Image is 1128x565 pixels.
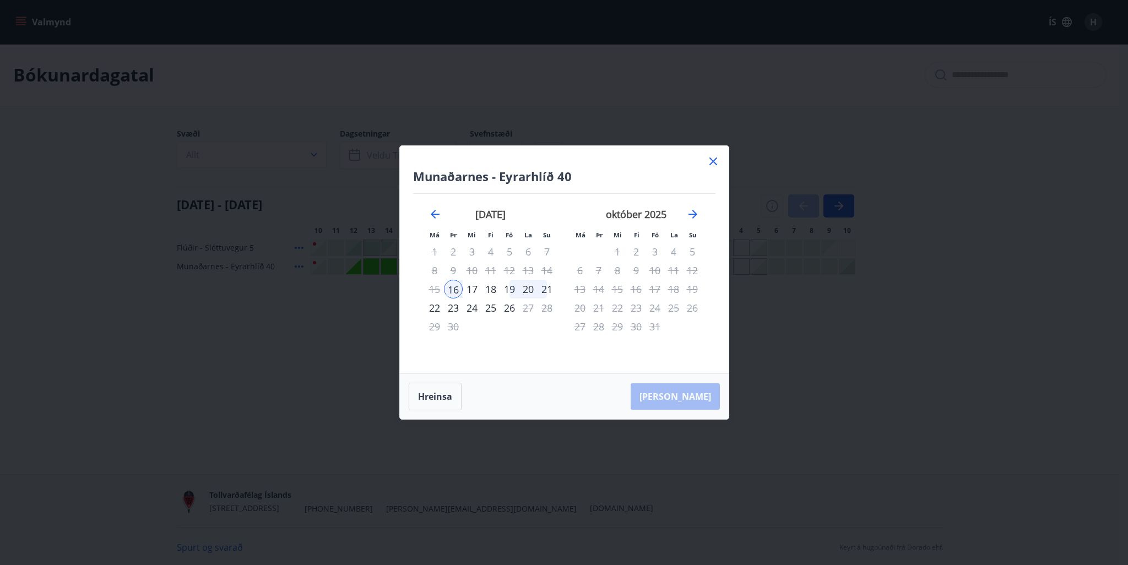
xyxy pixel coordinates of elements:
small: Mi [468,231,476,239]
td: Not available. miðvikudagur, 1. október 2025 [608,242,627,261]
small: Má [576,231,585,239]
div: 25 [481,298,500,317]
div: 21 [538,280,556,298]
td: Not available. laugardagur, 13. september 2025 [519,261,538,280]
td: Choose föstudagur, 26. september 2025 as your check-out date. It’s available. [500,298,519,317]
td: Not available. sunnudagur, 28. september 2025 [538,298,556,317]
td: Not available. sunnudagur, 5. október 2025 [683,242,702,261]
div: 22 [425,298,444,317]
td: Not available. föstudagur, 31. október 2025 [646,317,664,336]
small: Fö [652,231,659,239]
small: Fi [634,231,639,239]
td: Not available. fimmtudagur, 30. október 2025 [627,317,646,336]
div: Aðeins útritun í boði [646,280,664,298]
td: Not available. laugardagur, 27. september 2025 [519,298,538,317]
td: Not available. laugardagur, 6. september 2025 [519,242,538,261]
div: Calendar [413,194,715,360]
div: 20 [519,280,538,298]
small: Su [543,231,551,239]
td: Not available. miðvikudagur, 29. október 2025 [608,317,627,336]
td: Choose föstudagur, 19. september 2025 as your check-out date. It’s available. [500,280,519,298]
td: Choose mánudagur, 22. september 2025 as your check-out date. It’s available. [425,298,444,317]
td: Not available. miðvikudagur, 10. september 2025 [463,261,481,280]
td: Not available. fimmtudagur, 16. október 2025 [627,280,646,298]
td: Not available. mánudagur, 15. september 2025 [425,280,444,298]
small: Fi [488,231,493,239]
td: Choose þriðjudagur, 23. september 2025 as your check-out date. It’s available. [444,298,463,317]
td: Not available. sunnudagur, 12. október 2025 [683,261,702,280]
div: 24 [463,298,481,317]
td: Not available. miðvikudagur, 8. október 2025 [608,261,627,280]
td: Not available. mánudagur, 27. október 2025 [571,317,589,336]
td: Not available. fimmtudagur, 11. september 2025 [481,261,500,280]
small: Þr [596,231,603,239]
td: Not available. þriðjudagur, 21. október 2025 [589,298,608,317]
td: Not available. föstudagur, 10. október 2025 [646,261,664,280]
strong: [DATE] [475,208,506,221]
td: Not available. sunnudagur, 19. október 2025 [683,280,702,298]
div: 19 [500,280,519,298]
td: Not available. fimmtudagur, 4. september 2025 [481,242,500,261]
td: Choose miðvikudagur, 17. september 2025 as your check-out date. It’s available. [463,280,481,298]
div: Aðeins útritun í boði [500,261,519,280]
div: 23 [444,298,463,317]
td: Not available. sunnudagur, 14. september 2025 [538,261,556,280]
small: Mi [614,231,622,239]
td: Not available. föstudagur, 24. október 2025 [646,298,664,317]
td: Not available. miðvikudagur, 22. október 2025 [608,298,627,317]
td: Not available. föstudagur, 17. október 2025 [646,280,664,298]
td: Not available. þriðjudagur, 30. september 2025 [444,317,463,336]
td: Not available. föstudagur, 5. september 2025 [500,242,519,261]
td: Not available. mánudagur, 20. október 2025 [571,298,589,317]
td: Choose miðvikudagur, 24. september 2025 as your check-out date. It’s available. [463,298,481,317]
td: Not available. föstudagur, 3. október 2025 [646,242,664,261]
div: 18 [481,280,500,298]
small: Su [689,231,697,239]
td: Not available. sunnudagur, 7. september 2025 [538,242,556,261]
td: Not available. sunnudagur, 26. október 2025 [683,298,702,317]
td: Not available. þriðjudagur, 7. október 2025 [589,261,608,280]
td: Not available. þriðjudagur, 14. október 2025 [589,280,608,298]
td: Not available. föstudagur, 12. september 2025 [500,261,519,280]
td: Not available. laugardagur, 11. október 2025 [664,261,683,280]
small: Má [430,231,440,239]
h4: Munaðarnes - Eyrarhlíð 40 [413,168,715,184]
div: Aðeins útritun í boði [500,298,519,317]
td: Not available. mánudagur, 6. október 2025 [571,261,589,280]
td: Not available. mánudagur, 29. september 2025 [425,317,444,336]
small: La [670,231,678,239]
td: Not available. þriðjudagur, 2. september 2025 [444,242,463,261]
strong: október 2025 [606,208,666,221]
td: Not available. laugardagur, 18. október 2025 [664,280,683,298]
td: Not available. laugardagur, 4. október 2025 [664,242,683,261]
td: Not available. fimmtudagur, 23. október 2025 [627,298,646,317]
td: Not available. miðvikudagur, 15. október 2025 [608,280,627,298]
div: Aðeins innritun í boði [444,280,463,298]
div: 17 [463,280,481,298]
small: Þr [450,231,457,239]
td: Not available. fimmtudagur, 9. október 2025 [627,261,646,280]
small: Fö [506,231,513,239]
td: Choose sunnudagur, 21. september 2025 as your check-out date. It’s available. [538,280,556,298]
td: Not available. mánudagur, 1. september 2025 [425,242,444,261]
td: Selected as start date. þriðjudagur, 16. september 2025 [444,280,463,298]
td: Not available. mánudagur, 8. september 2025 [425,261,444,280]
td: Choose fimmtudagur, 18. september 2025 as your check-out date. It’s available. [481,280,500,298]
td: Not available. fimmtudagur, 2. október 2025 [627,242,646,261]
div: Move forward to switch to the next month. [686,208,699,221]
td: Not available. þriðjudagur, 9. september 2025 [444,261,463,280]
div: Move backward to switch to the previous month. [429,208,442,221]
small: La [524,231,532,239]
td: Choose fimmtudagur, 25. september 2025 as your check-out date. It’s available. [481,298,500,317]
td: Not available. miðvikudagur, 3. september 2025 [463,242,481,261]
div: Aðeins útritun í boði [646,242,664,261]
td: Choose laugardagur, 20. september 2025 as your check-out date. It’s available. [519,280,538,298]
td: Not available. mánudagur, 13. október 2025 [571,280,589,298]
button: Hreinsa [409,383,462,410]
td: Not available. laugardagur, 25. október 2025 [664,298,683,317]
td: Not available. þriðjudagur, 28. október 2025 [589,317,608,336]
